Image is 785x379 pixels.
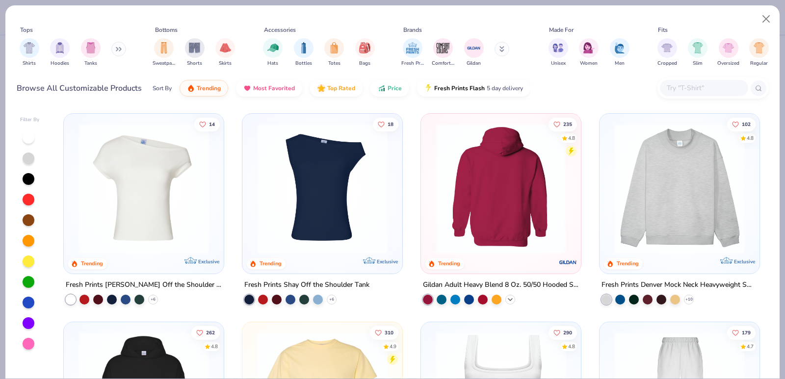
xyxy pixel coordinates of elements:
button: filter button [749,38,769,67]
img: Hats Image [267,42,279,53]
div: filter for Cropped [657,38,677,67]
span: 235 [563,122,572,126]
span: Regular [750,60,768,67]
div: Fresh Prints [PERSON_NAME] Off the Shoulder Top [66,279,222,291]
img: a164e800-7022-4571-a324-30c76f641635 [431,124,571,254]
span: Unisex [551,60,566,67]
span: Cropped [657,60,677,67]
button: filter button [688,38,707,67]
div: Filter By [20,116,40,124]
span: Top Rated [327,84,355,92]
span: Exclusive [733,258,755,265]
div: filter for Shirts [20,38,39,67]
img: Shorts Image [189,42,200,53]
img: 5716b33b-ee27-473a-ad8a-9b8687048459 [252,124,392,254]
button: filter button [464,38,484,67]
span: + 6 [151,297,156,303]
span: Fresh Prints Flash [434,84,485,92]
img: Fresh Prints Image [405,41,420,55]
div: filter for Oversized [717,38,739,67]
div: filter for Fresh Prints [401,38,424,67]
button: filter button [717,38,739,67]
img: flash.gif [424,84,432,92]
span: Hoodies [51,60,69,67]
img: 01756b78-01f6-4cc6-8d8a-3c30c1a0c8ac [571,124,711,254]
button: filter button [549,38,568,67]
img: Unisex Image [552,42,564,53]
button: filter button [50,38,70,67]
span: 102 [742,122,751,126]
span: 262 [207,330,215,335]
span: Oversized [717,60,739,67]
button: filter button [324,38,344,67]
button: filter button [215,38,235,67]
button: filter button [610,38,629,67]
img: Shirts Image [24,42,35,53]
span: Sweatpants [153,60,175,67]
div: filter for Hoodies [50,38,70,67]
span: Shorts [187,60,202,67]
span: Trending [197,84,221,92]
div: filter for Women [579,38,599,67]
button: filter button [355,38,375,67]
div: filter for Tanks [81,38,101,67]
img: TopRated.gif [317,84,325,92]
span: Shirts [23,60,36,67]
span: Bottles [295,60,312,67]
button: filter button [20,38,39,67]
span: Men [615,60,625,67]
span: 179 [742,330,751,335]
div: Made For [549,25,574,34]
span: 310 [385,330,393,335]
button: Most Favorited [236,80,302,97]
div: filter for Comfort Colors [432,38,454,67]
div: filter for Gildan [464,38,484,67]
input: Try "T-Shirt" [666,82,741,94]
div: filter for Totes [324,38,344,67]
div: 4.7 [747,343,754,350]
span: Fresh Prints [401,60,424,67]
img: Skirts Image [220,42,231,53]
button: Like [727,117,756,131]
div: 4.8 [211,343,218,350]
div: filter for Bottles [294,38,314,67]
span: + 6 [329,297,334,303]
div: Tops [20,25,33,34]
span: Comfort Colors [432,60,454,67]
span: Hats [267,60,278,67]
div: Fresh Prints Shay Off the Shoulder Tank [244,279,369,291]
img: Bottles Image [298,42,309,53]
img: Hoodies Image [54,42,65,53]
span: Gildan [467,60,481,67]
button: Trending [180,80,228,97]
span: 14 [209,122,215,126]
span: Totes [328,60,340,67]
img: Regular Image [754,42,765,53]
img: Oversized Image [723,42,734,53]
span: Slim [693,60,703,67]
button: filter button [81,38,101,67]
div: 4.8 [747,134,754,142]
button: Top Rated [310,80,363,97]
img: Gildan Image [467,41,481,55]
button: Like [370,326,398,339]
img: Totes Image [329,42,340,53]
button: Like [549,117,577,131]
button: Like [195,117,220,131]
div: Gildan Adult Heavy Blend 8 Oz. 50/50 Hooded Sweatshirt [423,279,579,291]
span: Exclusive [198,258,219,265]
img: af1e0f41-62ea-4e8f-9b2b-c8bb59fc549d [392,124,533,254]
button: filter button [657,38,677,67]
img: Sweatpants Image [158,42,169,53]
img: Men Image [614,42,625,53]
div: filter for Sweatpants [153,38,175,67]
span: Skirts [219,60,232,67]
div: filter for Slim [688,38,707,67]
img: Slim Image [692,42,703,53]
img: Comfort Colors Image [436,41,450,55]
img: Cropped Image [661,42,673,53]
button: filter button [432,38,454,67]
div: Brands [403,25,422,34]
span: 5 day delivery [487,83,523,94]
div: Browse All Customizable Products [17,82,142,94]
